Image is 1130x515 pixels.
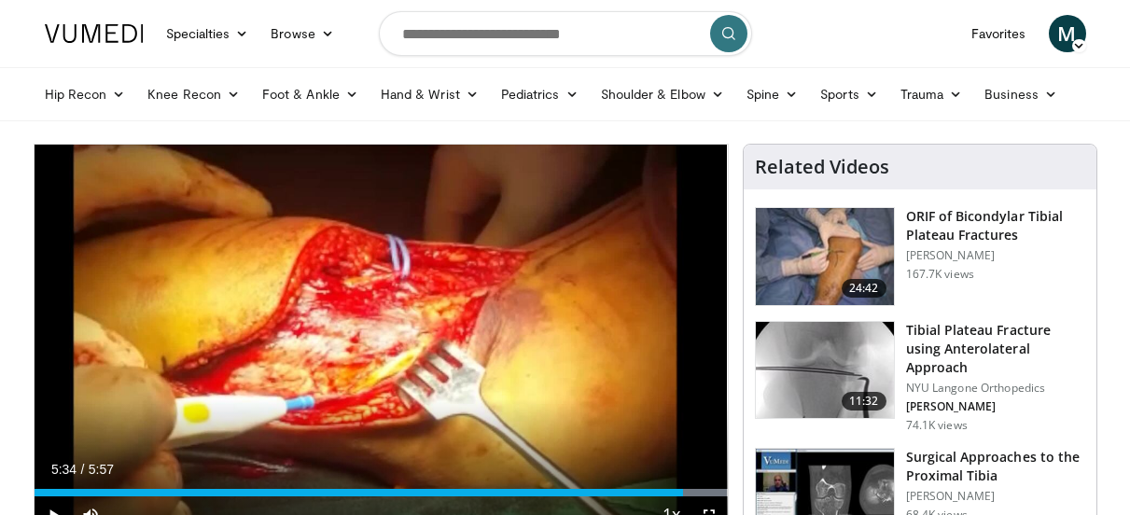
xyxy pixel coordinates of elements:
[906,399,1085,414] p: [PERSON_NAME]
[906,418,968,433] p: 74.1K views
[590,76,735,113] a: Shoulder & Elbow
[379,11,752,56] input: Search topics, interventions
[906,489,1085,504] p: [PERSON_NAME]
[51,462,77,477] span: 5:34
[842,392,886,411] span: 11:32
[370,76,490,113] a: Hand & Wrist
[906,267,974,282] p: 167.7K views
[906,248,1085,263] p: [PERSON_NAME]
[259,15,345,52] a: Browse
[755,321,1085,433] a: 11:32 Tibial Plateau Fracture using Anterolateral Approach NYU Langone Orthopedics [PERSON_NAME] ...
[755,207,1085,306] a: 24:42 ORIF of Bicondylar Tibial Plateau Fractures [PERSON_NAME] 167.7K views
[45,24,144,43] img: VuMedi Logo
[889,76,974,113] a: Trauma
[34,76,137,113] a: Hip Recon
[756,208,894,305] img: Levy_Tib_Plat_100000366_3.jpg.150x105_q85_crop-smart_upscale.jpg
[906,207,1085,244] h3: ORIF of Bicondylar Tibial Plateau Fractures
[35,489,728,496] div: Progress Bar
[960,15,1038,52] a: Favorites
[809,76,889,113] a: Sports
[906,381,1085,396] p: NYU Langone Orthopedics
[251,76,370,113] a: Foot & Ankle
[81,462,85,477] span: /
[155,15,260,52] a: Specialties
[89,462,114,477] span: 5:57
[755,156,889,178] h4: Related Videos
[136,76,251,113] a: Knee Recon
[1049,15,1086,52] a: M
[973,76,1068,113] a: Business
[906,448,1085,485] h3: Surgical Approaches to the Proximal Tibia
[756,322,894,419] img: 9nZFQMepuQiumqNn4xMDoxOjBzMTt2bJ.150x105_q85_crop-smart_upscale.jpg
[842,279,886,298] span: 24:42
[735,76,809,113] a: Spine
[490,76,590,113] a: Pediatrics
[906,321,1085,377] h3: Tibial Plateau Fracture using Anterolateral Approach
